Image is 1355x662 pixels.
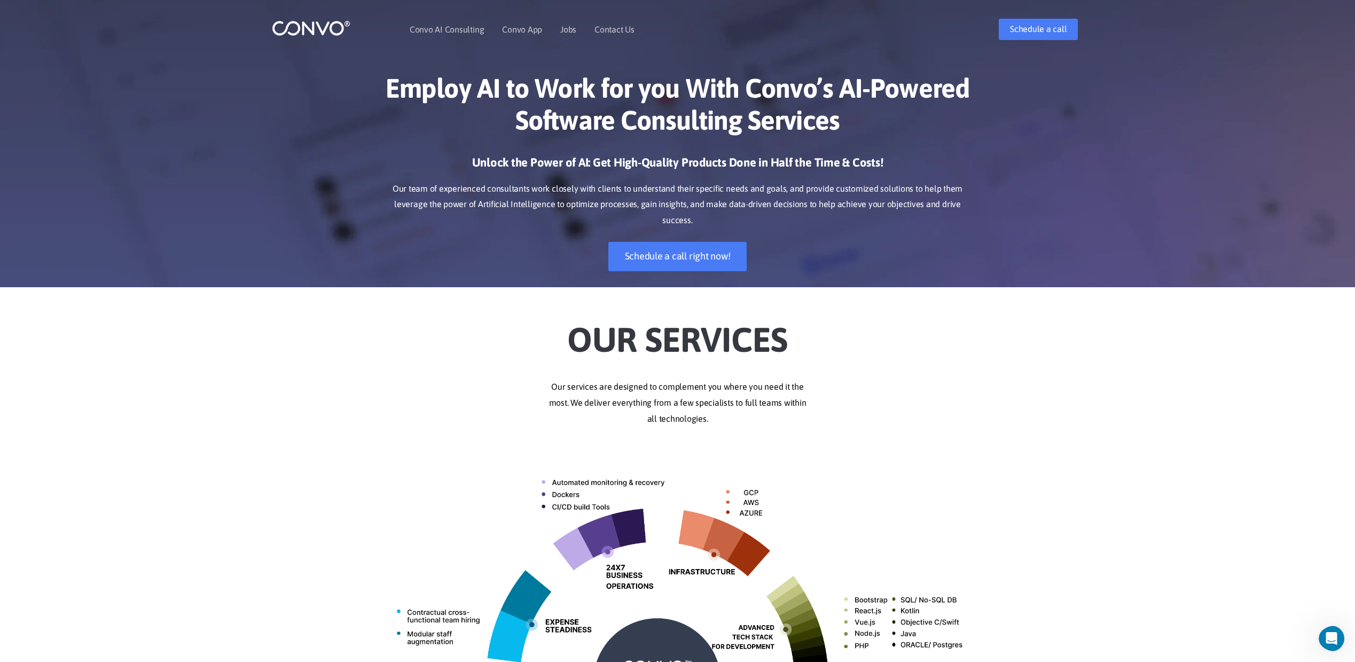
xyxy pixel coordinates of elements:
a: Convo App [502,25,542,34]
iframe: Intercom live chat [1319,626,1352,651]
p: Our team of experienced consultants work closely with clients to understand their specific needs ... [381,181,974,229]
a: Jobs [560,25,576,34]
a: Contact Us [594,25,635,34]
h3: Unlock the Power of AI: Get High-Quality Products Done in Half the Time & Costs! [381,155,974,178]
a: Schedule a call right now! [608,242,747,271]
img: logo_1.png [272,20,350,36]
a: Schedule a call [999,19,1078,40]
p: Our services are designed to complement you where you need it the most. We deliver everything fro... [381,379,974,427]
a: Convo AI Consulting [410,25,484,34]
h1: Employ AI to Work for you With Convo’s AI-Powered Software Consulting Services [381,72,974,144]
h2: Our Services [381,303,974,363]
